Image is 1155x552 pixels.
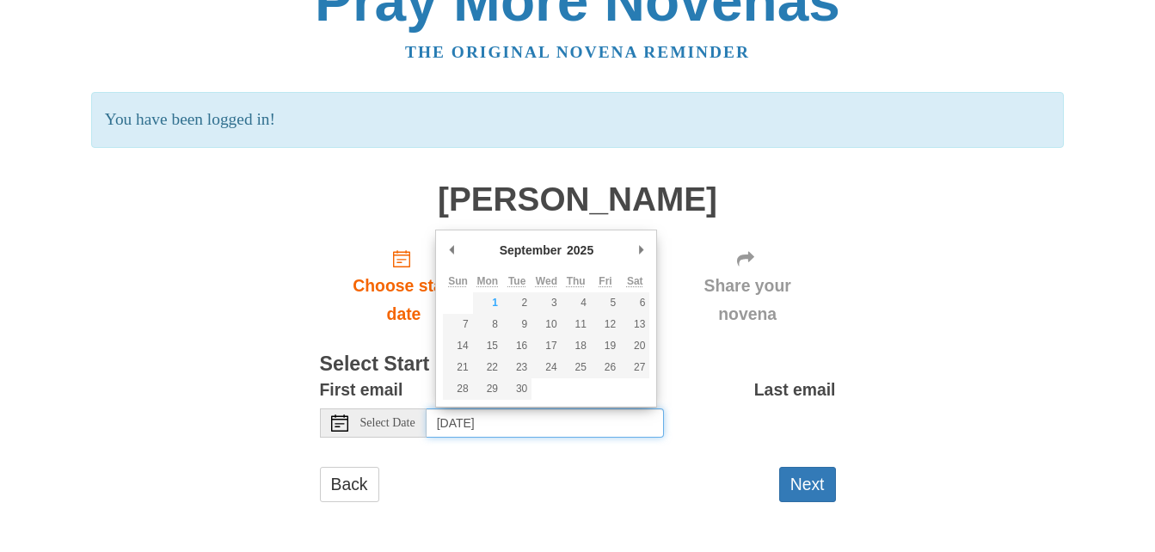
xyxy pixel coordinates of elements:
[562,335,591,357] button: 18
[477,275,499,287] abbr: Monday
[502,335,531,357] button: 16
[443,314,472,335] button: 7
[660,235,836,337] div: Click "Next" to confirm your start date first.
[531,357,561,378] button: 24
[591,335,620,357] button: 19
[531,335,561,357] button: 17
[497,237,564,263] div: September
[473,357,502,378] button: 22
[443,335,472,357] button: 14
[531,292,561,314] button: 3
[502,314,531,335] button: 9
[620,292,649,314] button: 6
[443,357,472,378] button: 21
[562,314,591,335] button: 11
[320,353,836,376] h3: Select Start Date
[632,237,649,263] button: Next Month
[91,92,1064,148] p: You have been logged in!
[320,376,403,404] label: First email
[677,272,819,328] span: Share your novena
[405,43,750,61] a: The original novena reminder
[754,376,836,404] label: Last email
[320,467,379,502] a: Back
[779,467,836,502] button: Next
[502,378,531,400] button: 30
[337,272,471,328] span: Choose start date
[473,314,502,335] button: 8
[599,275,611,287] abbr: Friday
[531,314,561,335] button: 10
[562,357,591,378] button: 25
[320,235,488,337] a: Choose start date
[473,292,502,314] button: 1
[564,237,596,263] div: 2025
[508,275,525,287] abbr: Tuesday
[502,357,531,378] button: 23
[620,357,649,378] button: 27
[427,408,664,438] input: Use the arrow keys to pick a date
[591,314,620,335] button: 12
[360,417,415,429] span: Select Date
[567,275,586,287] abbr: Thursday
[320,181,836,218] h1: [PERSON_NAME]
[536,275,557,287] abbr: Wednesday
[443,378,472,400] button: 28
[591,292,620,314] button: 5
[443,237,460,263] button: Previous Month
[591,357,620,378] button: 26
[473,335,502,357] button: 15
[473,378,502,400] button: 29
[620,335,649,357] button: 20
[448,275,468,287] abbr: Sunday
[627,275,643,287] abbr: Saturday
[562,292,591,314] button: 4
[620,314,649,335] button: 13
[502,292,531,314] button: 2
